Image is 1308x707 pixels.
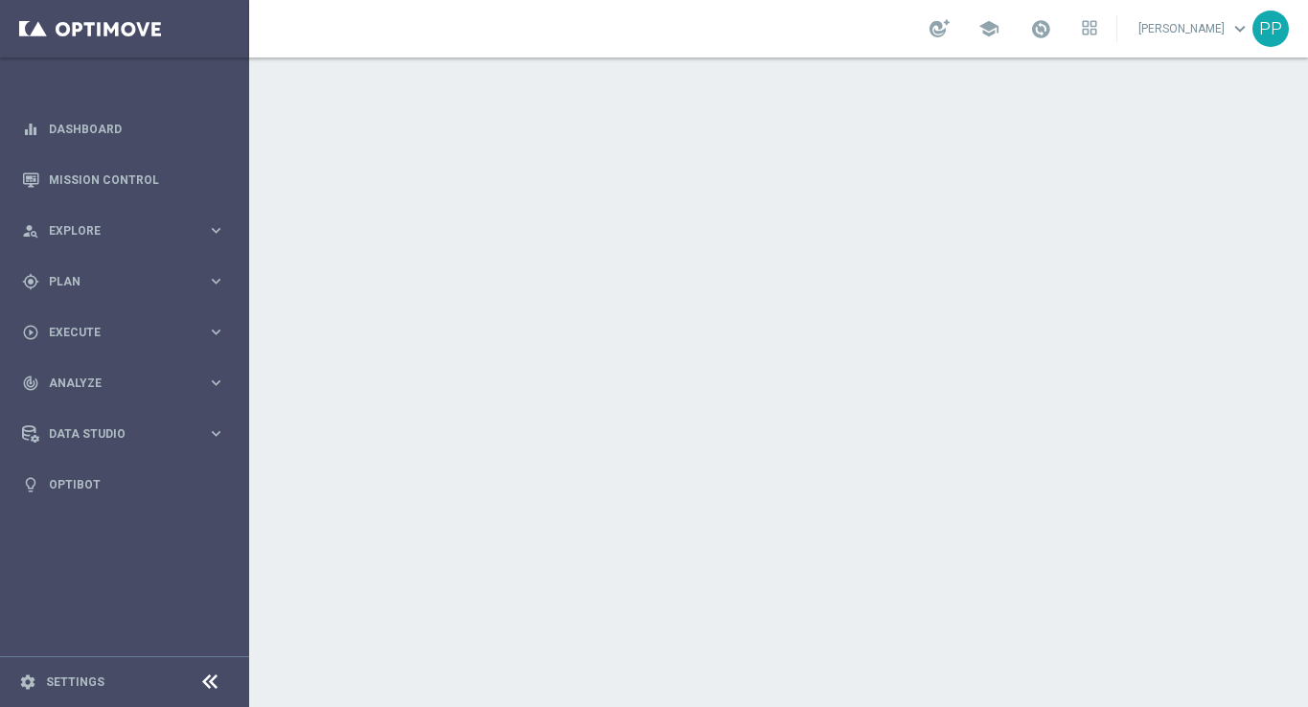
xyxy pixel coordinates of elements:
[22,222,39,239] i: person_search
[22,273,39,290] i: gps_fixed
[207,221,225,239] i: keyboard_arrow_right
[49,276,207,287] span: Plan
[49,225,207,237] span: Explore
[21,426,226,442] button: Data Studio keyboard_arrow_right
[22,375,207,392] div: Analyze
[22,459,225,510] div: Optibot
[21,223,226,239] button: person_search Explore keyboard_arrow_right
[22,103,225,154] div: Dashboard
[19,673,36,691] i: settings
[49,327,207,338] span: Execute
[207,323,225,341] i: keyboard_arrow_right
[21,477,226,492] button: lightbulb Optibot
[21,325,226,340] button: play_circle_outline Execute keyboard_arrow_right
[21,172,226,188] button: Mission Control
[22,324,39,341] i: play_circle_outline
[49,377,207,389] span: Analyze
[46,676,104,688] a: Settings
[49,154,225,205] a: Mission Control
[21,274,226,289] button: gps_fixed Plan keyboard_arrow_right
[1229,18,1251,39] span: keyboard_arrow_down
[1252,11,1289,47] div: PP
[978,18,999,39] span: school
[21,376,226,391] button: track_changes Analyze keyboard_arrow_right
[207,424,225,443] i: keyboard_arrow_right
[207,272,225,290] i: keyboard_arrow_right
[49,459,225,510] a: Optibot
[22,273,207,290] div: Plan
[207,374,225,392] i: keyboard_arrow_right
[49,103,225,154] a: Dashboard
[22,375,39,392] i: track_changes
[22,222,207,239] div: Explore
[1136,14,1252,43] a: [PERSON_NAME]keyboard_arrow_down
[22,425,207,443] div: Data Studio
[22,154,225,205] div: Mission Control
[22,121,39,138] i: equalizer
[22,476,39,493] i: lightbulb
[21,122,226,137] button: equalizer Dashboard
[22,324,207,341] div: Execute
[49,428,207,440] span: Data Studio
